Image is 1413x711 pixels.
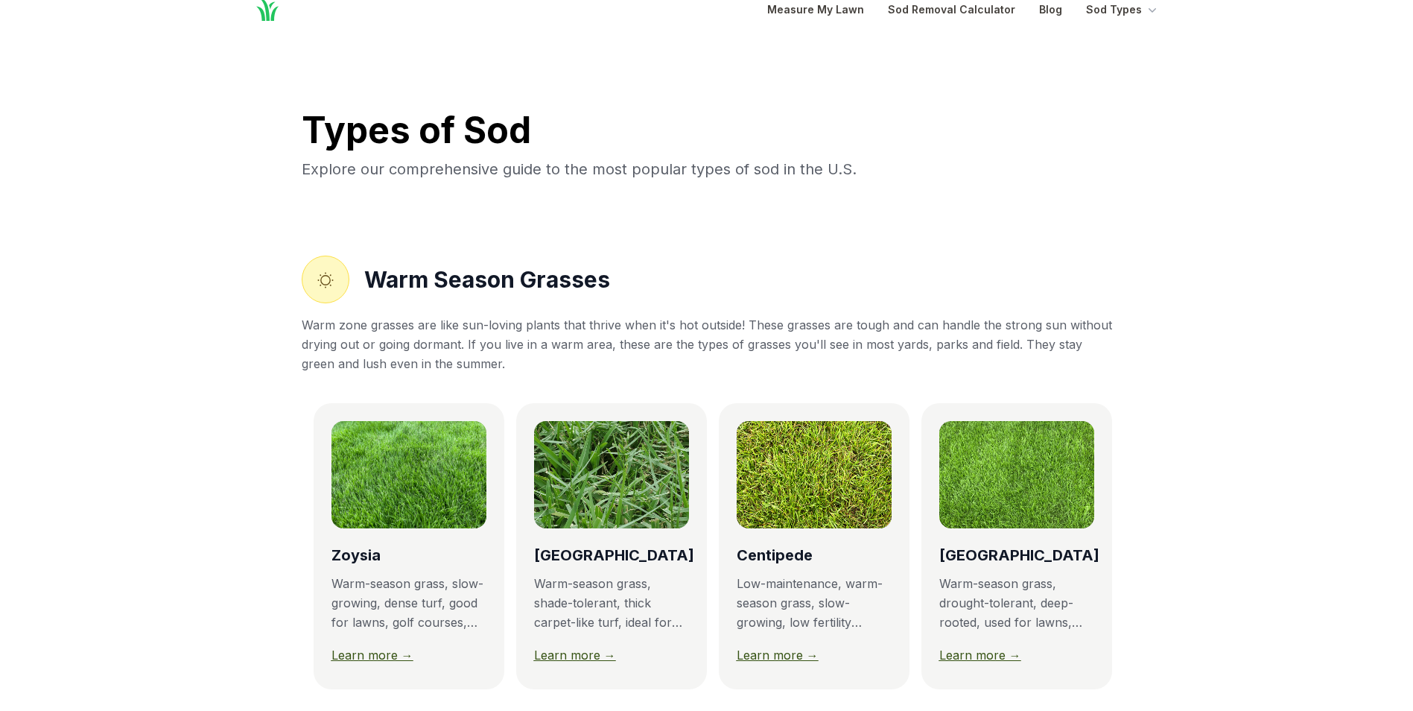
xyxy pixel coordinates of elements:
img: Zoysia sod image [331,421,486,528]
img: St. Augustine sod image [534,421,689,528]
a: Learn more → [939,648,1021,663]
div: [GEOGRAPHIC_DATA] [939,543,1094,568]
p: Explore our comprehensive guide to the most popular types of sod in the U.S. [302,157,857,182]
div: Low-maintenance, warm-season grass, slow-growing, low fertility requirements, good for lawns in t... [737,574,892,632]
img: Centipede sod image [737,421,892,528]
div: Warm zone grasses are like sun-loving plants that thrive when it's hot outside! These grasses are... [302,315,1112,373]
button: Sod Types [1086,1,1160,19]
a: Learn more → [534,648,616,663]
h2: Warm Season Grasses [364,265,610,294]
div: [GEOGRAPHIC_DATA] [534,543,689,568]
a: Learn more → [331,648,413,663]
a: Learn more → [737,648,819,663]
a: Sod Removal Calculator [888,1,1015,19]
div: Zoysia [331,543,486,568]
h1: Types of Sod [302,113,531,148]
a: Measure My Lawn [767,1,864,19]
img: Bahia sod image [939,421,1094,528]
div: Warm-season grass, shade-tolerant, thick carpet-like turf, ideal for lawns in southern coastal re... [534,574,689,632]
div: Centipede [737,543,892,568]
div: Warm-season grass, slow-growing, dense turf, good for lawns, golf courses, and sports fields [331,574,486,632]
a: Blog [1039,1,1062,19]
img: Warm Season grasses icon [317,271,334,289]
div: Warm-season grass, drought-tolerant, deep-rooted, used for lawns, pastures, and erosion control i... [939,574,1094,632]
